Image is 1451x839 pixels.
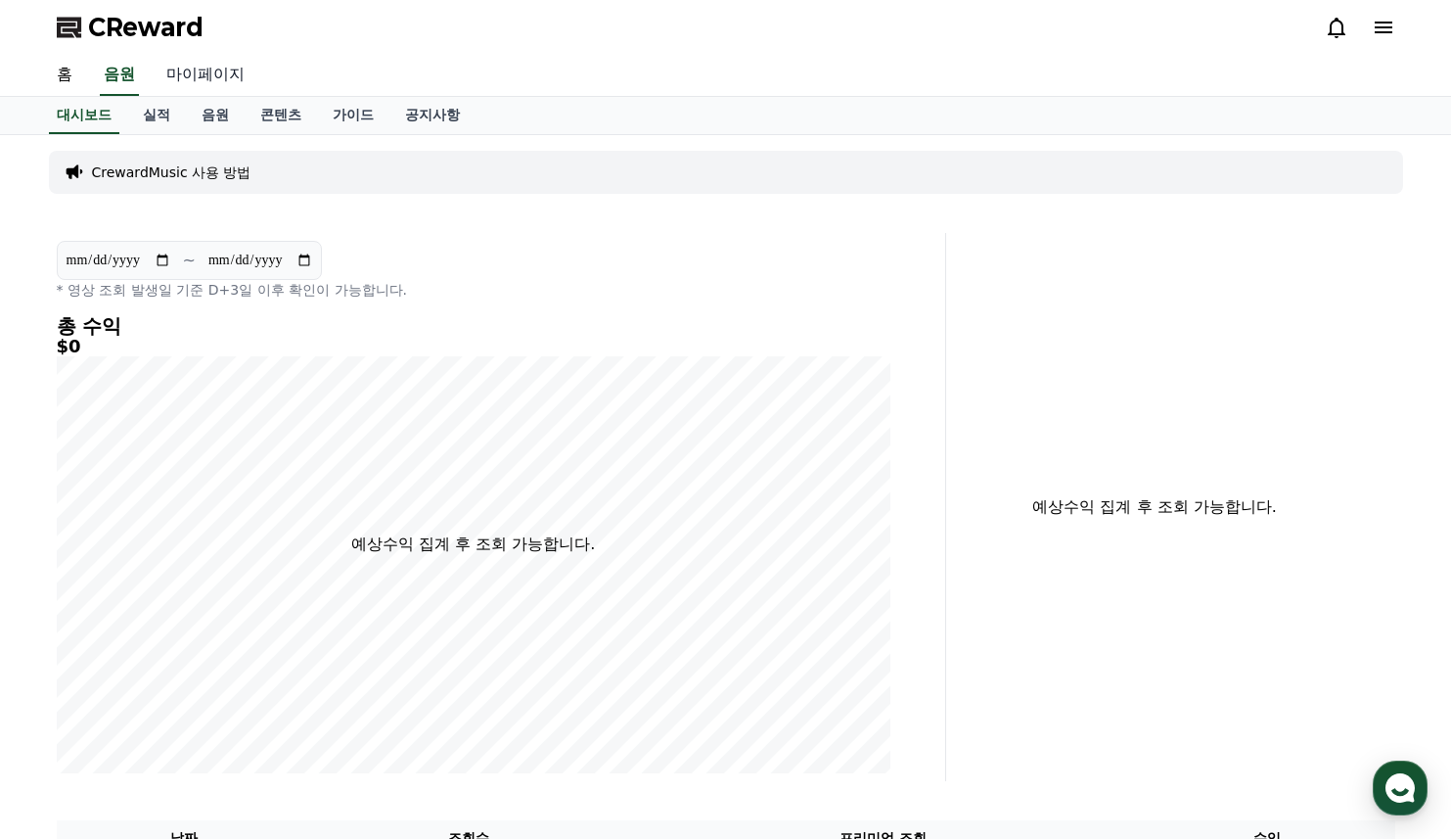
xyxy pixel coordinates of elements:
[245,97,317,134] a: 콘텐츠
[183,249,196,272] p: ~
[6,621,129,670] a: 홈
[49,97,119,134] a: 대시보드
[62,650,73,666] span: 홈
[92,163,251,182] a: CrewardMusic 사용 방법
[151,55,260,96] a: 마이페이지
[252,621,376,670] a: 설정
[302,650,326,666] span: 설정
[129,621,252,670] a: 대화
[100,55,139,96] a: 음원
[179,651,203,667] span: 대화
[57,12,204,43] a: CReward
[317,97,389,134] a: 가이드
[57,337,890,356] h5: $0
[127,97,186,134] a: 실적
[41,55,88,96] a: 홈
[88,12,204,43] span: CReward
[57,315,890,337] h4: 총 수익
[962,495,1348,519] p: 예상수익 집계 후 조회 가능합니다.
[57,280,890,300] p: * 영상 조회 발생일 기준 D+3일 이후 확인이 가능합니다.
[389,97,476,134] a: 공지사항
[186,97,245,134] a: 음원
[351,533,595,556] p: 예상수익 집계 후 조회 가능합니다.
